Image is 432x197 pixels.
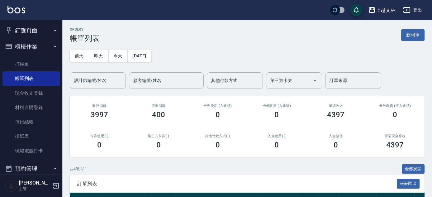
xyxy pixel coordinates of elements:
a: 排班表 [2,129,60,143]
h2: ORDERS [70,27,100,31]
h2: 業績收入 [314,104,358,108]
h2: 卡券使用 (入業績) [196,104,240,108]
h3: 0 [274,110,279,119]
h3: 帳單列表 [70,34,100,43]
button: 前天 [70,50,89,62]
h2: 其他付款方式(-) [196,134,240,138]
a: 材料自購登錄 [2,100,60,115]
a: 現金收支登錄 [2,86,60,100]
button: [DATE] [127,50,151,62]
div: 上越文林 [376,6,396,14]
p: 共 4 筆, 1 / 1 [70,166,87,172]
img: Logo [7,6,25,13]
button: 今天 [108,50,128,62]
a: 帳單列表 [2,71,60,86]
h3: 服務消費 [77,104,121,108]
h2: 入金儲值 [314,134,358,138]
a: 現場電腦打卡 [2,144,60,158]
button: 全部展開 [402,164,425,174]
h2: 營業現金應收 [373,134,417,138]
h3: 0 [334,141,338,149]
a: 打帳單 [2,57,60,71]
h3: 3997 [91,110,108,119]
button: 預約管理 [2,161,60,177]
h2: 入金使用(-) [254,134,299,138]
h3: 0 [156,141,161,149]
h2: 卡券販賣 (不入業績) [373,104,417,108]
h3: 0 [97,141,102,149]
a: 新開單 [401,32,425,38]
h3: 400 [152,110,165,119]
button: 櫃檯作業 [2,39,60,55]
h3: 0 [274,141,279,149]
a: 每日結帳 [2,115,60,129]
button: 上越文林 [366,4,398,17]
h2: 卡券使用(-) [77,134,121,138]
button: save [350,4,363,16]
h3: 0 [216,110,220,119]
h5: [PERSON_NAME] [19,180,51,186]
button: 新開單 [401,29,425,41]
h3: 0 [216,141,220,149]
h3: 4397 [327,110,344,119]
button: 登出 [401,4,425,16]
a: 報表匯出 [397,180,420,186]
img: Person [5,180,17,192]
h2: 店販消費 [136,104,181,108]
button: 釘選頁面 [2,22,60,39]
button: 報表匯出 [397,179,420,189]
p: 主管 [19,186,51,192]
h2: 第三方卡券(-) [136,134,181,138]
h3: 4397 [386,141,404,149]
h3: 0 [393,110,397,119]
span: 訂單列表 [77,181,397,187]
button: Open [310,75,320,85]
button: 昨天 [89,50,108,62]
h2: 卡券販賣 (入業績) [254,104,299,108]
